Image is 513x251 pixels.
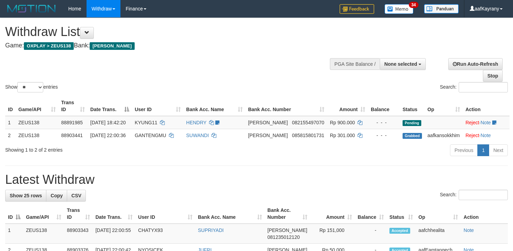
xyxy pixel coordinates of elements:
a: Run Auto-Refresh [448,58,503,70]
th: Action [463,96,510,116]
select: Showentries [17,82,43,92]
span: Show 25 rows [10,193,42,198]
span: [DATE] 22:00:36 [90,133,126,138]
td: Rp 151,000 [310,224,355,244]
span: 88903441 [61,133,83,138]
td: ZEUS138 [16,129,58,142]
span: Grabbed [403,133,422,139]
a: Stop [483,70,503,82]
a: CSV [67,190,86,201]
a: Reject [466,133,479,138]
a: Copy [46,190,67,201]
img: Feedback.jpg [340,4,374,14]
span: GANTENGMU [135,133,166,138]
td: 1 [5,224,23,244]
input: Search: [459,190,508,200]
span: Accepted [389,228,410,234]
span: [DATE] 18:42:20 [90,120,126,125]
th: Bank Acc. Name: activate to sort column ascending [183,96,245,116]
th: Date Trans.: activate to sort column ascending [93,204,135,224]
td: · [463,129,510,142]
a: SUWANDI [186,133,209,138]
span: Pending [403,120,421,126]
div: - - - [371,132,397,139]
th: Trans ID: activate to sort column ascending [58,96,88,116]
th: Game/API: activate to sort column ascending [16,96,58,116]
a: SUPRIYADI [198,227,224,233]
span: Copy 085815801731 to clipboard [292,133,324,138]
h1: Latest Withdraw [5,173,508,187]
th: User ID: activate to sort column ascending [132,96,183,116]
td: aafkansokkhim [425,129,463,142]
div: Showing 1 to 2 of 2 entries [5,144,209,153]
td: 88903343 [64,224,92,244]
span: CSV [71,193,81,198]
span: KYUNG11 [135,120,157,125]
a: Note [480,120,491,125]
label: Show entries [5,82,58,92]
span: Copy 082155497070 to clipboard [292,120,324,125]
th: Trans ID: activate to sort column ascending [64,204,92,224]
h1: Withdraw List [5,25,335,39]
a: Note [463,227,474,233]
th: Status [400,96,425,116]
a: Next [489,144,508,156]
th: User ID: activate to sort column ascending [135,204,195,224]
th: Balance [368,96,400,116]
td: 2 [5,129,16,142]
a: 1 [477,144,489,156]
span: OXPLAY > ZEUS138 [24,42,74,50]
td: · [463,116,510,129]
a: Reject [466,120,479,125]
th: Date Trans.: activate to sort column descending [88,96,132,116]
th: Op: activate to sort column ascending [416,204,461,224]
img: Button%20Memo.svg [385,4,414,14]
a: Show 25 rows [5,190,46,201]
td: ZEUS138 [23,224,64,244]
td: aafchhealita [416,224,461,244]
input: Search: [459,82,508,92]
span: Copy [51,193,63,198]
h4: Game: Bank: [5,42,335,49]
th: ID: activate to sort column descending [5,204,23,224]
button: None selected [380,58,426,70]
td: CHATYX93 [135,224,195,244]
th: Amount: activate to sort column ascending [310,204,355,224]
th: ID [5,96,16,116]
span: None selected [384,61,417,67]
th: Balance: activate to sort column ascending [355,204,387,224]
span: Copy 081235012120 to clipboard [268,234,300,240]
span: [PERSON_NAME] [248,133,288,138]
span: [PERSON_NAME] [268,227,307,233]
th: Game/API: activate to sort column ascending [23,204,64,224]
span: [PERSON_NAME] [90,42,134,50]
th: Op: activate to sort column ascending [425,96,463,116]
td: ZEUS138 [16,116,58,129]
span: [PERSON_NAME] [248,120,288,125]
div: - - - [371,119,397,126]
th: Amount: activate to sort column ascending [327,96,368,116]
a: HENDRY [186,120,207,125]
div: PGA Site Balance / [330,58,380,70]
th: Bank Acc. Name: activate to sort column ascending [195,204,265,224]
th: Action [461,204,508,224]
img: panduan.png [424,4,459,14]
th: Bank Acc. Number: activate to sort column ascending [245,96,327,116]
td: [DATE] 22:00:55 [93,224,135,244]
span: 34 [409,2,418,8]
th: Bank Acc. Number: activate to sort column ascending [265,204,310,224]
span: 88891985 [61,120,83,125]
td: 1 [5,116,16,129]
a: Note [480,133,491,138]
span: Rp 301.000 [330,133,355,138]
a: Previous [450,144,478,156]
img: MOTION_logo.png [5,3,58,14]
span: Rp 900.000 [330,120,355,125]
label: Search: [440,190,508,200]
label: Search: [440,82,508,92]
td: - [355,224,387,244]
th: Status: activate to sort column ascending [387,204,416,224]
